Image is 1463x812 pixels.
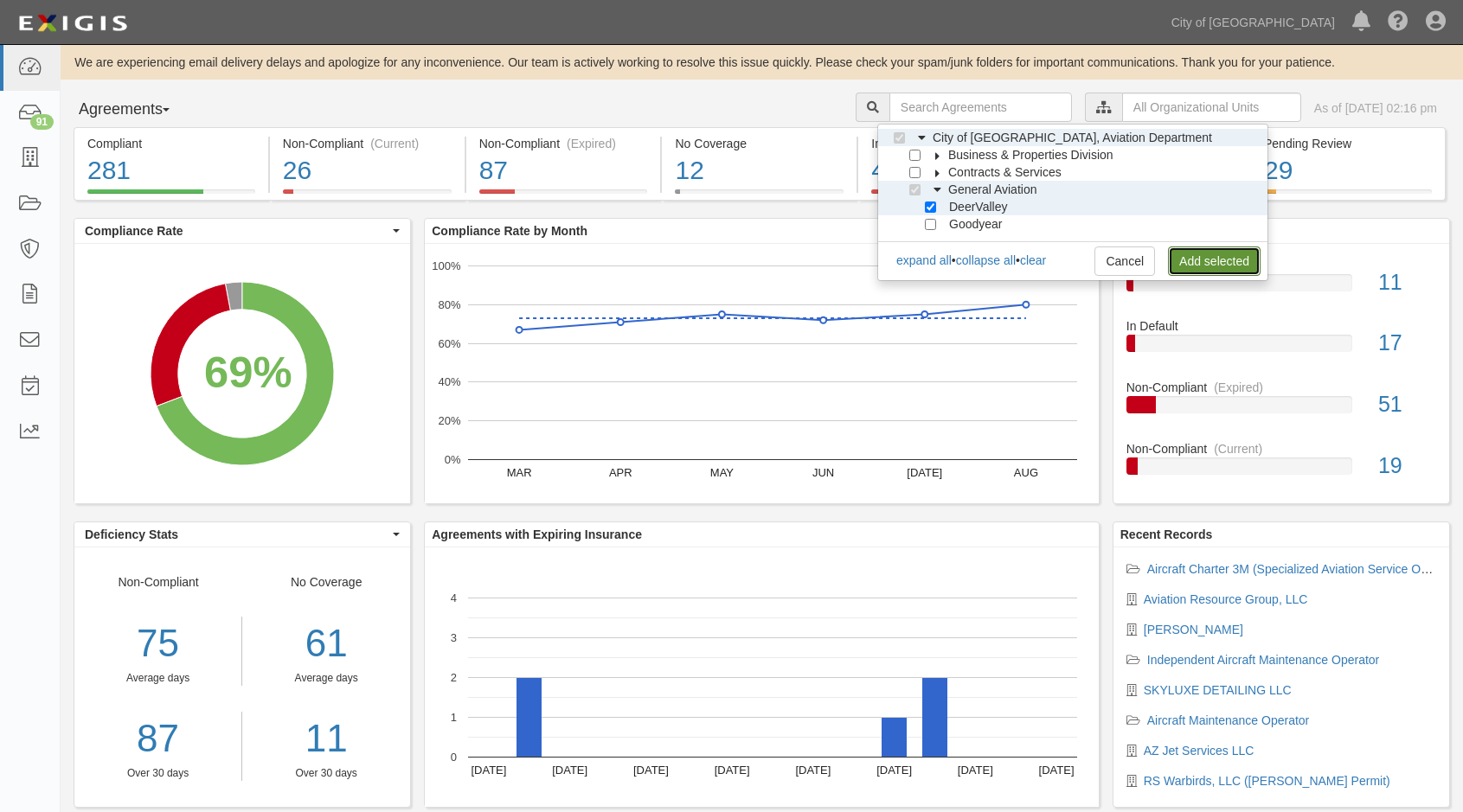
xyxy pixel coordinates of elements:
[896,253,952,267] a: expand all
[74,93,203,127] button: Agreements
[270,189,465,203] a: Non-Compliant(Current)26
[1365,451,1449,482] div: 19
[432,224,587,238] b: Compliance Rate by Month
[1388,12,1408,33] i: Help Center - Complianz
[255,671,397,686] div: Average days
[1113,440,1449,457] div: Non-Compliant
[933,131,1212,144] span: City of [GEOGRAPHIC_DATA], Aviation Department
[30,114,54,130] div: 91
[1014,466,1038,479] text: AUG
[283,152,452,189] div: 26
[1126,257,1436,318] a: No Coverage11
[948,182,1036,196] span: General Aviation
[956,253,1016,267] a: collapse all
[567,135,616,152] div: (Expired)
[1214,440,1262,457] div: (Current)
[710,466,735,479] text: MAY
[283,135,452,152] div: Non-Compliant (Current)
[1144,774,1390,788] a: RS Warbirds, LLC ([PERSON_NAME] Permit)
[889,93,1072,122] input: Search Agreements
[812,466,834,479] text: JUN
[1264,152,1432,189] div: 29
[1264,135,1432,152] div: Pending Review
[439,298,461,311] text: 80%
[61,54,1463,71] div: We are experiencing email delivery delays and apologize for any inconvenience. Our team is active...
[871,135,1040,152] div: In Default
[1365,389,1449,420] div: 51
[1126,379,1436,440] a: Non-Compliant(Expired)51
[958,764,993,777] text: [DATE]
[74,617,241,671] div: 75
[895,252,1046,269] div: • •
[87,152,255,189] div: 281
[255,617,397,671] div: 61
[1147,653,1380,667] a: Independent Aircraft Maintenance Operator
[1113,317,1449,335] div: In Default
[1147,713,1310,727] a: Aircraft Maintenance Operator
[85,526,388,543] span: Deficiency Stats
[439,414,461,427] text: 20%
[948,148,1113,162] span: Business & Properties Division
[876,764,912,777] text: [DATE]
[1365,328,1449,359] div: 17
[451,671,457,684] text: 2
[1168,246,1261,276] a: Add selected
[433,259,462,272] text: 100%
[1094,246,1155,276] a: Cancel
[445,453,461,466] text: 0%
[675,152,844,189] div: 12
[633,764,669,777] text: [DATE]
[1144,623,1243,636] a: [PERSON_NAME]
[204,341,292,403] div: 69%
[439,336,461,349] text: 60%
[451,631,457,644] text: 3
[1039,764,1075,777] text: [DATE]
[425,547,1099,807] svg: A chart.
[1120,527,1213,541] b: Recent Records
[74,712,241,766] a: 87
[472,764,507,777] text: [DATE]
[74,522,410,547] button: Deficiency Stats
[1251,189,1446,203] a: Pending Review29
[74,244,410,503] svg: A chart.
[370,135,419,152] div: (Current)
[507,466,532,479] text: MAR
[908,466,943,479] text: [DATE]
[1113,379,1449,396] div: Non-Compliant
[1144,744,1254,758] a: AZ Jet Services LLC
[451,711,457,724] text: 1
[949,217,1002,231] span: Goodyear
[1214,379,1263,396] div: (Expired)
[13,8,132,39] img: logo-5460c22ac91f19d4615b14bd174203de0afe785f0fc80cf4dbbc73dc1793850b.png
[675,135,844,152] div: No Coverage
[609,466,632,479] text: APR
[479,152,648,189] div: 87
[715,764,750,777] text: [DATE]
[74,671,241,686] div: Average days
[74,219,410,243] button: Compliance Rate
[871,152,1040,189] div: 49
[74,573,242,781] div: Non-Compliant
[255,712,397,766] a: 11
[74,189,268,203] a: Compliant281
[1113,257,1449,274] div: No Coverage
[242,573,410,781] div: No Coverage
[74,766,241,781] div: Over 30 days
[552,764,587,777] text: [DATE]
[451,751,457,764] text: 0
[479,135,648,152] div: Non-Compliant (Expired)
[1020,253,1046,267] a: clear
[87,135,255,152] div: Compliant
[466,189,661,203] a: Non-Compliant(Expired)87
[948,165,1062,179] span: Contracts & Services
[439,375,461,388] text: 40%
[432,527,642,541] b: Agreements with Expiring Insurance
[1144,592,1308,606] a: Aviation Resource Group, LLC
[1126,440,1436,489] a: Non-Compliant(Current)19
[1314,99,1437,117] div: As of [DATE] 02:16 pm
[425,244,1099,503] svg: A chart.
[85,222,388,240] span: Compliance Rate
